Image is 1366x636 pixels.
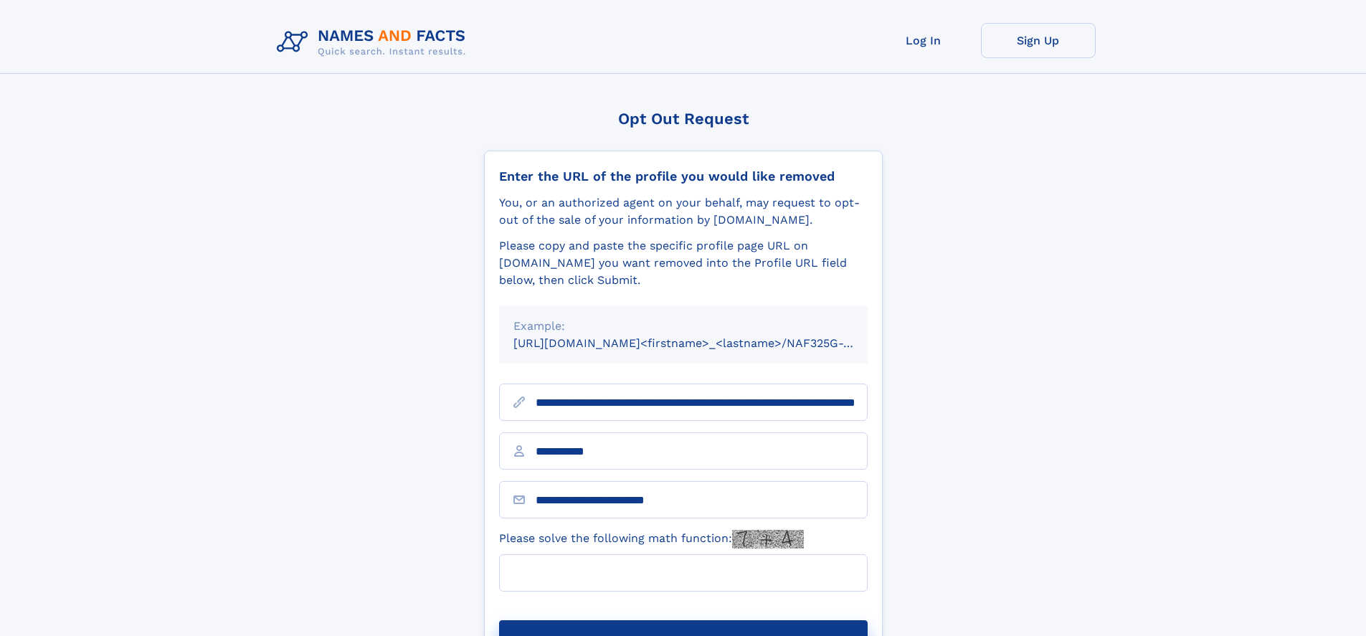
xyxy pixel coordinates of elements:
[499,237,868,289] div: Please copy and paste the specific profile page URL on [DOMAIN_NAME] you want removed into the Pr...
[484,110,883,128] div: Opt Out Request
[499,530,804,549] label: Please solve the following math function:
[981,23,1096,58] a: Sign Up
[513,336,895,350] small: [URL][DOMAIN_NAME]<firstname>_<lastname>/NAF325G-xxxxxxxx
[513,318,853,335] div: Example:
[499,194,868,229] div: You, or an authorized agent on your behalf, may request to opt-out of the sale of your informatio...
[866,23,981,58] a: Log In
[499,169,868,184] div: Enter the URL of the profile you would like removed
[271,23,478,62] img: Logo Names and Facts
